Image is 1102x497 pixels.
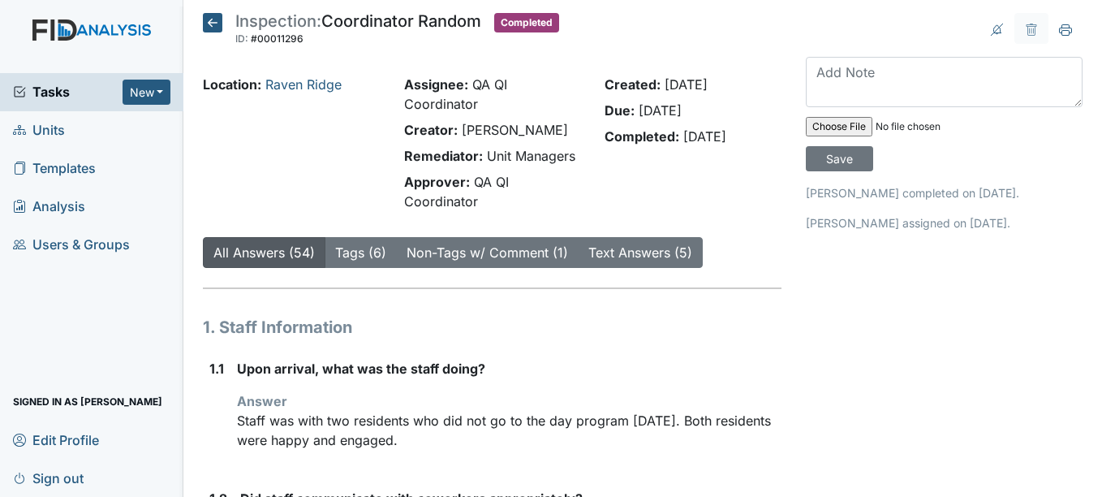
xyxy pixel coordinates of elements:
[123,80,171,105] button: New
[237,359,485,378] label: Upon arrival, what was the staff doing?
[13,465,84,491] span: Sign out
[13,389,162,414] span: Signed in as [PERSON_NAME]
[404,76,468,93] strong: Assignee:
[404,148,483,164] strong: Remediator:
[209,359,224,378] label: 1.1
[13,82,123,102] a: Tasks
[639,102,682,119] span: [DATE]
[494,13,559,32] span: Completed
[487,148,575,164] span: Unit Managers
[237,411,781,450] p: Staff was with two residents who did not go to the day program [DATE]. Both residents were happy ...
[13,232,130,257] span: Users & Groups
[13,194,85,219] span: Analysis
[407,244,568,261] a: Non-Tags w/ Comment (1)
[13,156,96,181] span: Templates
[325,237,397,268] button: Tags (6)
[605,102,635,119] strong: Due:
[237,393,287,409] strong: Answer
[251,32,303,45] span: #00011296
[605,128,679,145] strong: Completed:
[806,214,1083,231] p: [PERSON_NAME] assigned on [DATE].
[13,427,99,452] span: Edit Profile
[806,146,873,171] input: Save
[404,122,458,138] strong: Creator:
[235,32,248,45] span: ID:
[605,76,661,93] strong: Created:
[235,13,481,49] div: Coordinator Random
[806,184,1083,201] p: [PERSON_NAME] completed on [DATE].
[203,237,325,268] button: All Answers (54)
[396,237,579,268] button: Non-Tags w/ Comment (1)
[213,244,315,261] a: All Answers (54)
[203,76,261,93] strong: Location:
[462,122,568,138] span: [PERSON_NAME]
[235,11,321,31] span: Inspection:
[335,244,386,261] a: Tags (6)
[265,76,342,93] a: Raven Ridge
[578,237,703,268] button: Text Answers (5)
[203,315,781,339] h1: 1. Staff Information
[665,76,708,93] span: [DATE]
[404,174,470,190] strong: Approver:
[13,118,65,143] span: Units
[588,244,692,261] a: Text Answers (5)
[683,128,726,145] span: [DATE]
